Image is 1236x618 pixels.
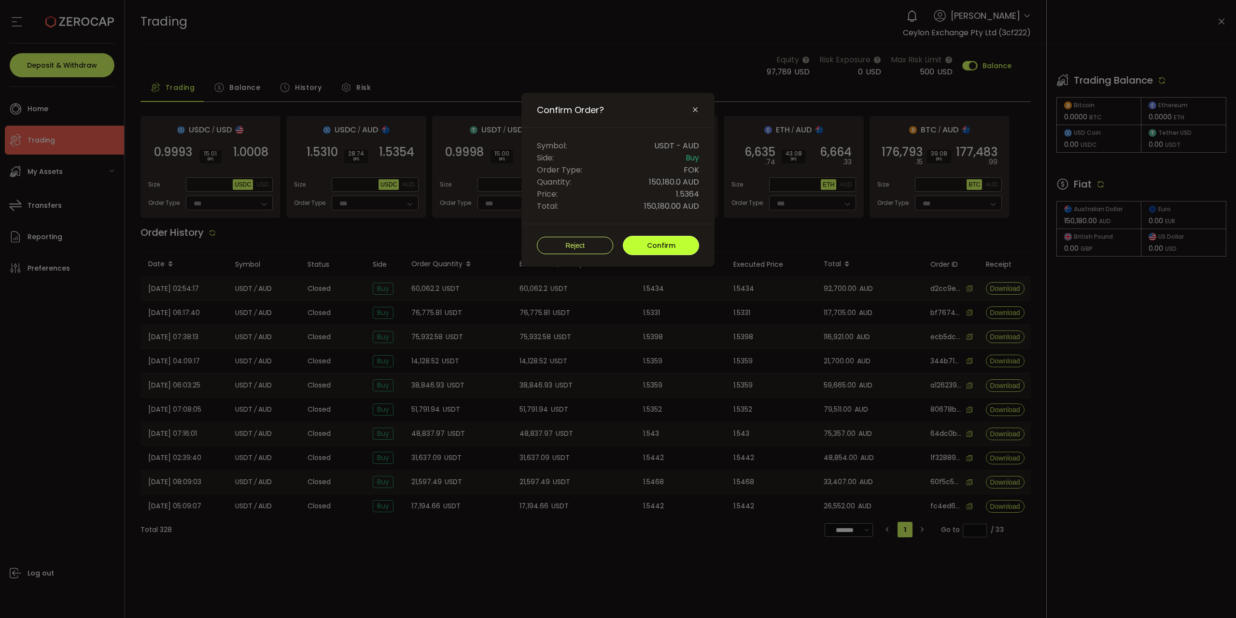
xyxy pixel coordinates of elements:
[537,104,604,116] span: Confirm Order?
[686,152,699,164] span: Buy
[537,140,567,152] span: Symbol:
[537,200,558,212] span: Total:
[691,106,699,115] button: Close
[684,164,699,176] span: FOK
[537,188,558,200] span: Price:
[676,188,699,200] span: 1.5364
[521,93,715,267] div: Confirm Order?
[647,241,675,250] span: Confirm
[654,140,699,152] span: USDT - AUD
[644,200,699,212] span: 150,180.00 AUD
[537,176,571,188] span: Quantity:
[1188,572,1236,618] iframe: Chat Widget
[565,242,585,249] span: Reject
[537,152,554,164] span: Side:
[649,176,699,188] span: 150,180.0 AUD
[537,164,582,176] span: Order Type:
[623,236,699,255] button: Confirm
[537,237,613,254] button: Reject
